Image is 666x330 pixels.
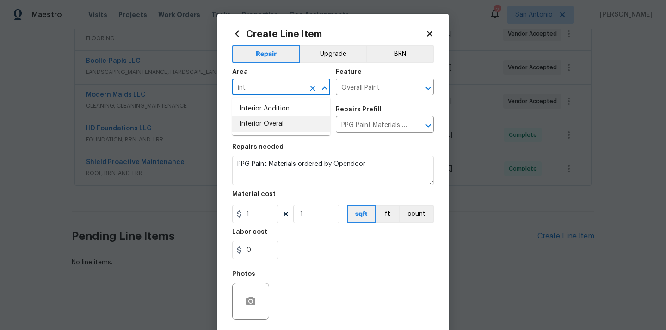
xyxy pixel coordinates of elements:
h5: Labor cost [232,229,267,235]
h5: Photos [232,271,255,277]
button: Clear [306,82,319,95]
textarea: PPG Paint Materials ordered by Opendoor [232,156,434,185]
h5: Area [232,69,248,75]
button: Close [318,82,331,95]
button: ft [376,205,399,223]
h5: Material cost [232,191,276,197]
li: Interior Addition [232,101,330,116]
h5: Repairs Prefill [336,106,382,113]
h2: Create Line Item [232,29,425,39]
li: Interior Overall [232,116,330,132]
button: sqft [347,205,376,223]
button: count [399,205,434,223]
button: Open [422,119,435,132]
h5: Repairs needed [232,144,284,150]
button: Upgrade [300,45,366,63]
button: BRN [366,45,434,63]
button: Open [422,82,435,95]
h5: Feature [336,69,362,75]
button: Repair [232,45,300,63]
